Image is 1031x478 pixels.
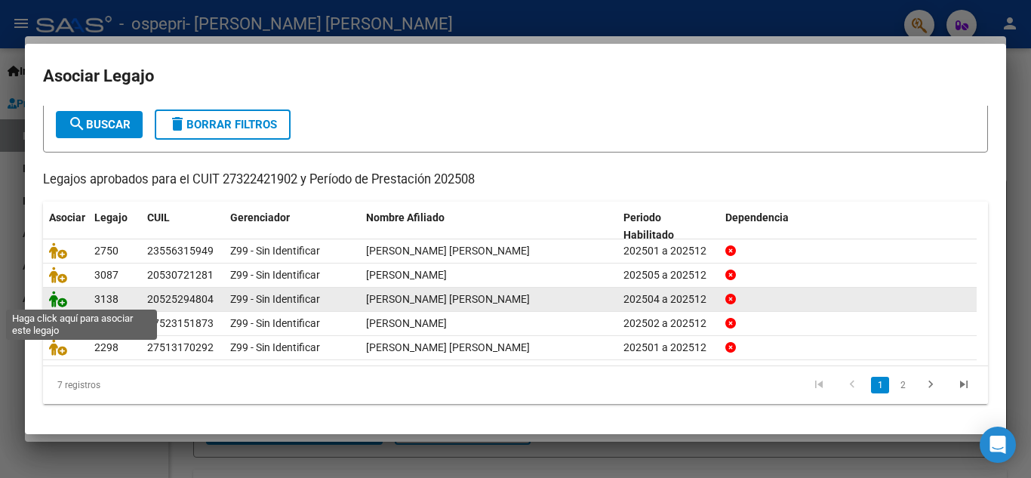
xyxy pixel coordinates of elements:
[49,211,85,224] span: Asociar
[94,245,118,257] span: 2750
[366,341,530,353] span: ORTIZ ALCANTARA ROCIO YAEL
[168,118,277,131] span: Borrar Filtros
[617,202,719,251] datatable-header-cell: Periodo Habilitado
[360,202,617,251] datatable-header-cell: Nombre Afiliado
[980,427,1016,463] div: Open Intercom Messenger
[623,267,713,284] div: 202505 a 202512
[623,291,713,308] div: 202504 a 202512
[43,171,988,190] p: Legajos aprobados para el CUIT 27322421902 y Período de Prestación 202508
[230,293,320,305] span: Z99 - Sin Identificar
[623,315,713,332] div: 202502 a 202512
[230,211,290,224] span: Gerenciador
[230,269,320,281] span: Z99 - Sin Identificar
[916,377,945,393] a: go to next page
[623,242,713,260] div: 202501 a 202512
[56,111,143,138] button: Buscar
[894,377,912,393] a: 2
[871,377,889,393] a: 1
[366,317,447,329] span: ESPINOZA JULIANA
[230,317,320,329] span: Z99 - Sin Identificar
[230,245,320,257] span: Z99 - Sin Identificar
[147,291,214,308] div: 20525294804
[43,202,88,251] datatable-header-cell: Asociar
[719,202,977,251] datatable-header-cell: Dependencia
[230,341,320,353] span: Z99 - Sin Identificar
[88,202,141,251] datatable-header-cell: Legajo
[94,293,118,305] span: 3138
[141,202,224,251] datatable-header-cell: CUIL
[147,315,214,332] div: 27523151873
[147,211,170,224] span: CUIL
[949,377,978,393] a: go to last page
[366,293,530,305] span: MAFUD THIAGO DANIEL
[147,267,214,284] div: 20530721281
[805,377,833,393] a: go to first page
[147,242,214,260] div: 23556315949
[366,211,445,224] span: Nombre Afiliado
[869,372,891,398] li: page 1
[94,211,128,224] span: Legajo
[623,339,713,356] div: 202501 a 202512
[68,118,131,131] span: Buscar
[366,269,447,281] span: LEIVA URIEL BALTASAR
[43,366,229,404] div: 7 registros
[623,211,674,241] span: Periodo Habilitado
[224,202,360,251] datatable-header-cell: Gerenciador
[94,341,118,353] span: 2298
[891,372,914,398] li: page 2
[94,317,118,329] span: 2907
[68,115,86,133] mat-icon: search
[366,245,530,257] span: GONZALEZ GIOVANNI BAUTISTA RAMIRO
[725,211,789,224] span: Dependencia
[168,115,186,133] mat-icon: delete
[838,377,866,393] a: go to previous page
[43,62,988,91] h2: Asociar Legajo
[147,339,214,356] div: 27513170292
[94,269,118,281] span: 3087
[155,109,291,140] button: Borrar Filtros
